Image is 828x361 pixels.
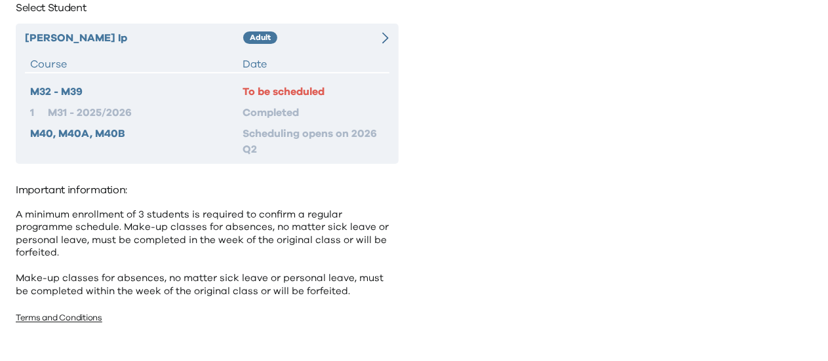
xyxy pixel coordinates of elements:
[25,30,243,46] div: [PERSON_NAME] Ip
[243,56,384,72] div: Date
[243,31,277,45] div: Adult
[16,208,399,298] p: A minimum enrollment of 3 students is required to confirm a regular programme schedule. Make-up c...
[243,84,384,100] div: To be scheduled
[30,84,243,100] div: M32 - M39
[243,126,384,157] div: Scheduling opens on 2026 Q2
[48,105,243,121] div: M31 - 2025/2026
[30,56,243,72] div: Course
[30,126,243,157] div: M40, M40A, M40B
[243,105,384,121] div: Completed
[16,314,102,322] a: Terms and Conditions
[30,105,48,121] div: 1
[16,180,399,200] p: Important information:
